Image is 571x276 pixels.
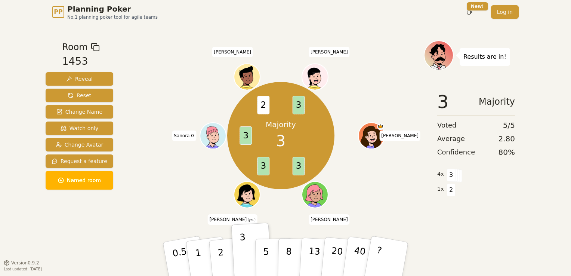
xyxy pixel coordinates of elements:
span: 3 [276,130,285,152]
span: 2.80 [498,134,515,144]
span: PP [54,7,62,16]
span: Confidence [437,147,475,157]
span: Version 0.9.2 [11,260,39,266]
span: Average [437,134,465,144]
button: Version0.9.2 [4,260,39,266]
span: Last updated: [DATE] [4,267,42,271]
span: 5 / 5 [503,120,515,131]
span: Click to change your name [379,131,420,141]
span: 3 [447,169,456,181]
span: 2 [447,184,456,196]
span: 3 [292,157,305,175]
div: 1453 [62,54,99,69]
span: Reveal [66,75,93,83]
p: Majority [266,119,296,130]
span: Named room [58,177,101,184]
button: Named room [46,171,113,190]
span: 3 [437,93,449,111]
button: Request a feature [46,154,113,168]
button: Reveal [46,72,113,86]
span: 1 x [437,185,444,193]
button: Watch only [46,122,113,135]
div: New! [467,2,488,10]
span: Click to change your name [172,131,196,141]
button: Change Avatar [46,138,113,151]
p: 3 [240,232,248,273]
a: Log in [491,5,519,19]
span: Reset [68,92,91,99]
span: Planning Poker [67,4,158,14]
button: Click to change your avatar [235,182,259,207]
span: Click to change your name [309,214,350,225]
span: Voted [437,120,457,131]
button: Reset [46,89,113,102]
span: Room [62,40,87,54]
span: No.1 planning poker tool for agile teams [67,14,158,20]
button: Change Name [46,105,113,119]
span: Click to change your name [208,214,257,225]
span: Change Name [56,108,102,116]
span: 3 [240,126,252,145]
span: 4 x [437,170,444,178]
span: (you) [247,218,256,222]
span: 3 [257,157,269,175]
span: Watch only [61,125,99,132]
p: Results are in! [463,52,506,62]
span: 3 [292,96,305,114]
span: 80 % [499,147,515,157]
a: PPPlanning PokerNo.1 planning poker tool for agile teams [52,4,158,20]
span: Tressa is the host [377,123,384,130]
span: Click to change your name [309,47,350,57]
span: Change Avatar [56,141,104,148]
span: Majority [479,93,515,111]
span: 2 [257,96,269,114]
span: Click to change your name [212,47,253,57]
span: Request a feature [52,157,107,165]
button: New! [463,5,476,19]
